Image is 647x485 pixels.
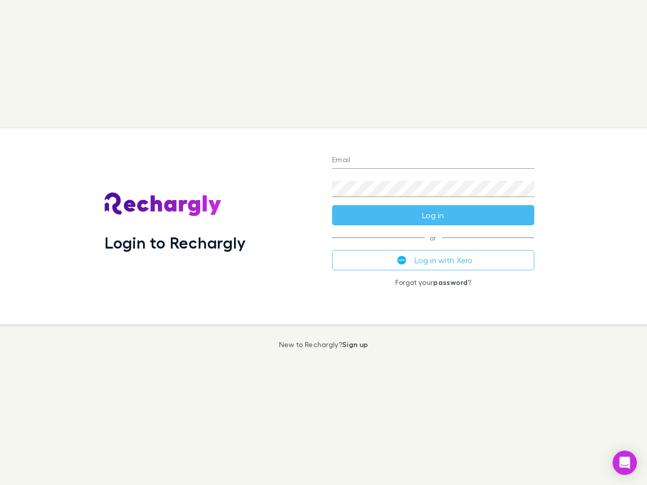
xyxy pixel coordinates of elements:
button: Log in with Xero [332,250,534,270]
button: Log in [332,205,534,225]
h1: Login to Rechargly [105,233,246,252]
div: Open Intercom Messenger [613,451,637,475]
p: Forgot your ? [332,278,534,286]
a: Sign up [342,340,368,349]
p: New to Rechargly? [279,341,368,349]
a: password [433,278,468,286]
img: Rechargly's Logo [105,192,222,217]
img: Xero's logo [397,256,406,265]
